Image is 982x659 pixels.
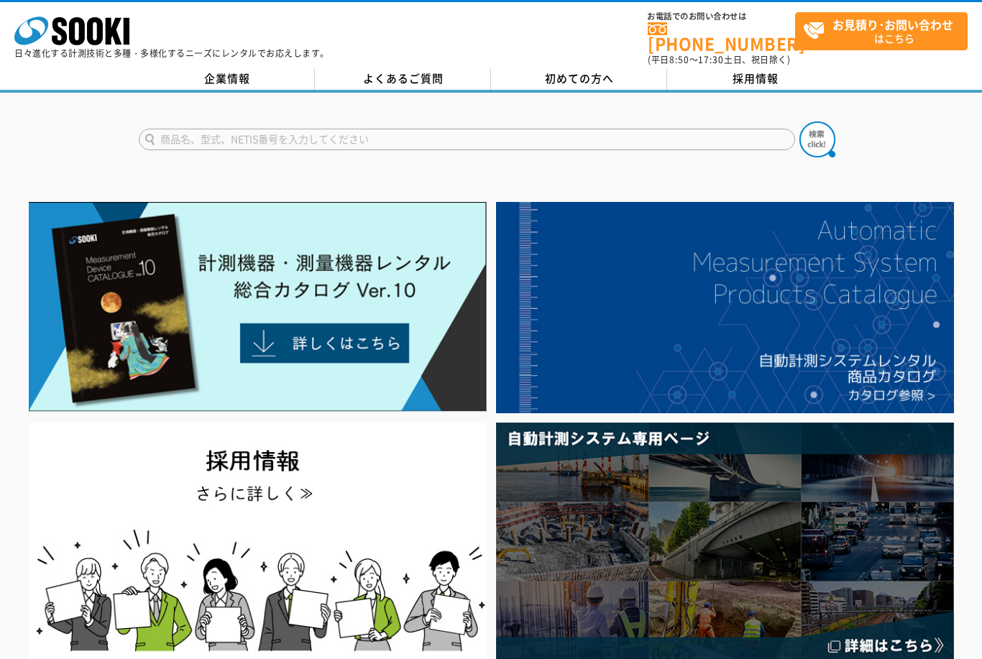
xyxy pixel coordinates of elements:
[667,68,843,90] a: 採用情報
[648,22,795,52] a: [PHONE_NUMBER]
[29,202,487,412] img: Catalog Ver10
[139,68,315,90] a: 企業情報
[803,13,967,49] span: はこちら
[491,68,667,90] a: 初めての方へ
[799,121,835,157] img: btn_search.png
[545,70,614,86] span: 初めての方へ
[648,53,790,66] span: (平日 ～ 土日、祝日除く)
[795,12,968,50] a: お見積り･お問い合わせはこちら
[698,53,724,66] span: 17:30
[496,202,954,413] img: 自動計測システムカタログ
[648,12,795,21] span: お電話でのお問い合わせは
[669,53,689,66] span: 8:50
[139,129,795,150] input: 商品名、型式、NETIS番号を入力してください
[832,16,953,33] strong: お見積り･お問い合わせ
[14,49,329,57] p: 日々進化する計測技術と多種・多様化するニーズにレンタルでお応えします。
[315,68,491,90] a: よくあるご質問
